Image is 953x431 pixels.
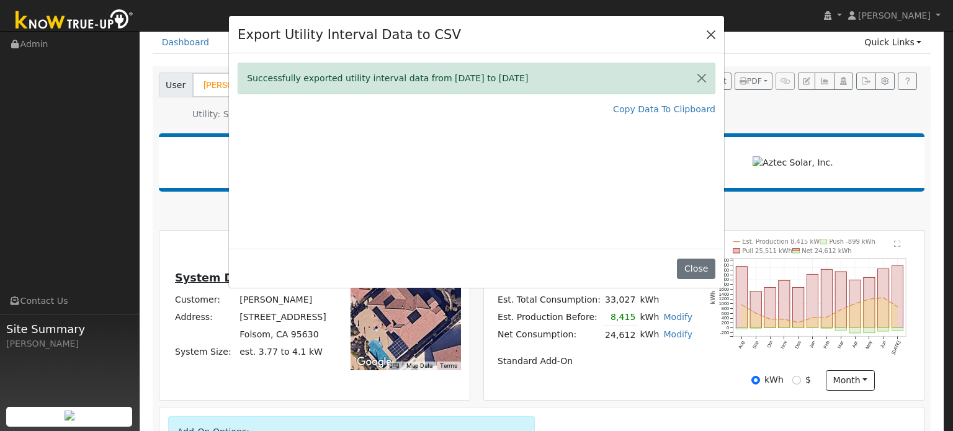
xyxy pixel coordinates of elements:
a: Copy Data To Clipboard [613,103,715,116]
div: Successfully exported utility interval data from [DATE] to [DATE] [238,63,715,94]
h4: Export Utility Interval Data to CSV [238,25,461,45]
button: Close [702,25,720,43]
button: Close [689,63,715,94]
button: Close [677,259,715,280]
